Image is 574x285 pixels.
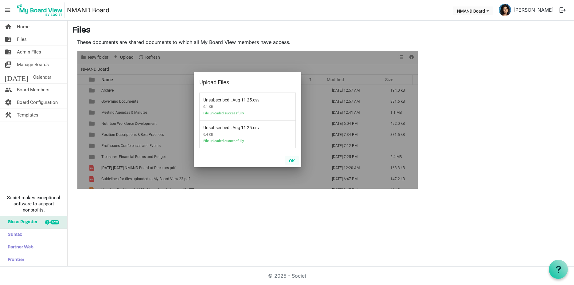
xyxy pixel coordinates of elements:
[5,254,24,266] span: Frontier
[17,21,29,33] span: Home
[15,2,64,18] img: My Board View Logo
[50,220,59,224] div: new
[72,26,569,36] h3: Files
[5,216,37,228] span: Glass Register
[67,4,109,16] a: NMAND Board
[511,4,556,16] a: [PERSON_NAME]
[17,33,27,46] span: Files
[5,21,12,33] span: home
[203,121,252,130] span: Unsubscribed from NM Dietitians Gaggle Listserv Aug 11 25.csv
[5,229,22,241] span: Sumac
[5,241,33,254] span: Partner Web
[268,273,306,279] a: © 2025 - Societ
[453,6,493,15] button: NMAND Board dropdownbutton
[5,109,12,121] span: construction
[556,4,569,17] button: logout
[17,84,49,96] span: Board Members
[199,78,276,87] div: Upload Files
[203,130,268,139] span: 0.4 KB
[77,38,418,46] p: These documents are shared documents to which all My Board View members have access.
[499,4,511,16] img: QZuDyFFEBvj2pmwEDN_yHRu0Bd01exR8a5we_cTXvNrppK4ea9cMjbX5QfC1t0NPKrn37bRtH4sXL7-us1AG0g_thumb.png
[5,71,28,83] span: [DATE]
[3,195,64,213] span: Societ makes exceptional software to support nonprofits.
[285,156,299,165] button: OK
[33,71,51,83] span: Calendar
[17,58,49,71] span: Manage Boards
[203,111,268,119] span: File uploaded successfully
[203,139,268,147] span: File uploaded successfully
[5,58,12,71] span: switch_account
[17,109,38,121] span: Templates
[5,33,12,46] span: folder_shared
[17,46,41,58] span: Admin Files
[5,96,12,109] span: settings
[2,4,14,16] span: menu
[5,84,12,96] span: people
[203,102,268,111] span: 0.1 KB
[15,2,67,18] a: My Board View Logo
[17,96,58,109] span: Board Configuration
[5,46,12,58] span: folder_shared
[203,94,252,102] span: Unsubscribed from NMAND Gaggle Listserv Aug 11 25.csv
